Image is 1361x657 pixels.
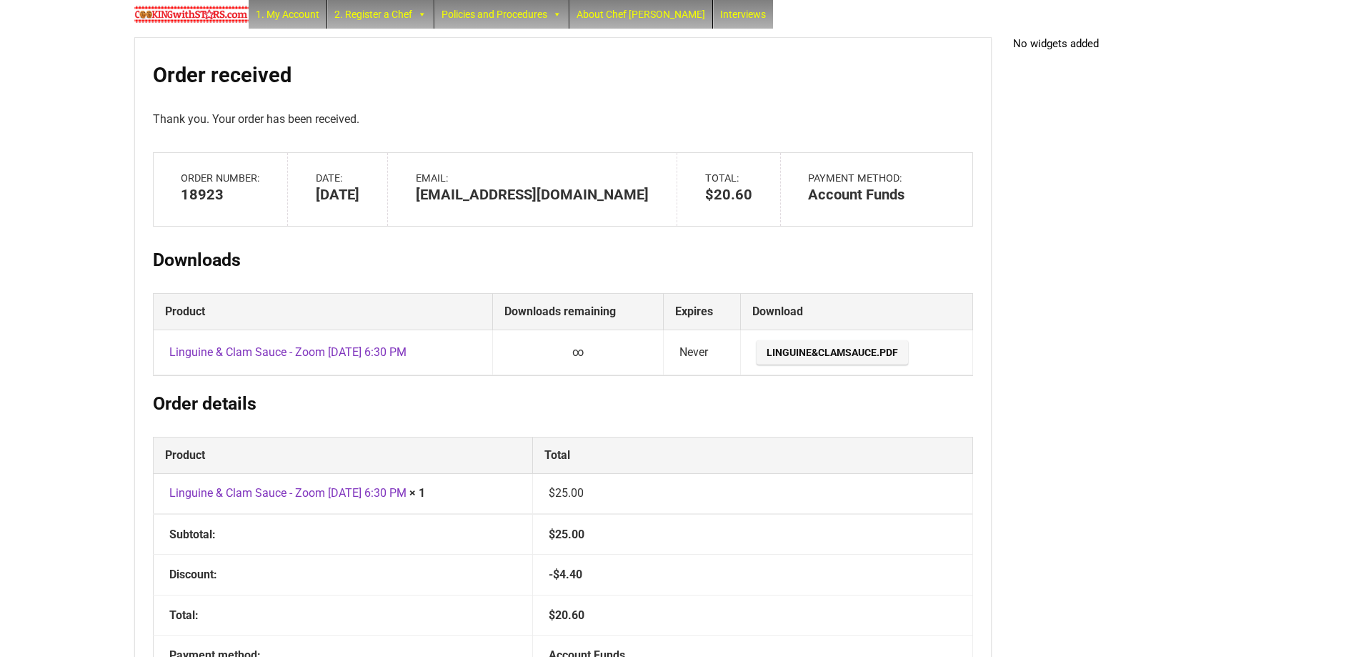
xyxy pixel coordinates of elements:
[705,186,714,203] span: $
[153,109,973,129] p: Thank you. Your order has been received.
[1013,37,1227,50] p: No widgets added
[153,63,973,87] h1: Order received
[675,305,713,318] span: Expires
[169,486,407,500] a: Linguine & Clam Sauce - Zoom [DATE] 6:30 PM
[553,568,582,581] span: 4.40
[808,184,904,205] strong: Account Funds
[154,153,289,226] li: Order number:
[532,555,972,595] td: -
[169,345,407,359] a: Linguine & Clam Sauce - Zoom [DATE] 6:30 PM
[165,305,205,318] span: Product
[288,153,388,226] li: Date:
[153,393,973,415] h2: Order details
[752,305,803,318] span: Download
[532,437,972,473] th: Total
[134,6,249,23] img: Chef Paula's Cooking With Stars
[388,153,677,226] li: Email:
[153,555,532,595] th: Discount:
[549,486,555,500] span: $
[549,608,584,622] span: 20.60
[409,486,425,500] strong: × 1
[705,186,752,203] bdi: 20.60
[549,608,555,622] span: $
[677,153,781,226] li: Total:
[553,568,559,581] span: $
[153,515,532,555] th: Subtotal:
[153,595,532,635] th: Total:
[493,330,663,375] td: ∞
[757,340,908,365] a: Linguine&ClamSauce.pdf
[549,486,584,500] bdi: 25.00
[504,305,616,318] span: Downloads remaining
[181,184,259,205] strong: 18923
[781,153,933,226] li: Payment method:
[153,437,532,473] th: Product
[549,528,555,541] span: $
[416,184,649,205] strong: [EMAIL_ADDRESS][DOMAIN_NAME]
[153,250,973,271] h2: Downloads
[549,528,584,541] span: 25.00
[663,330,740,375] td: Never
[316,184,359,205] strong: [DATE]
